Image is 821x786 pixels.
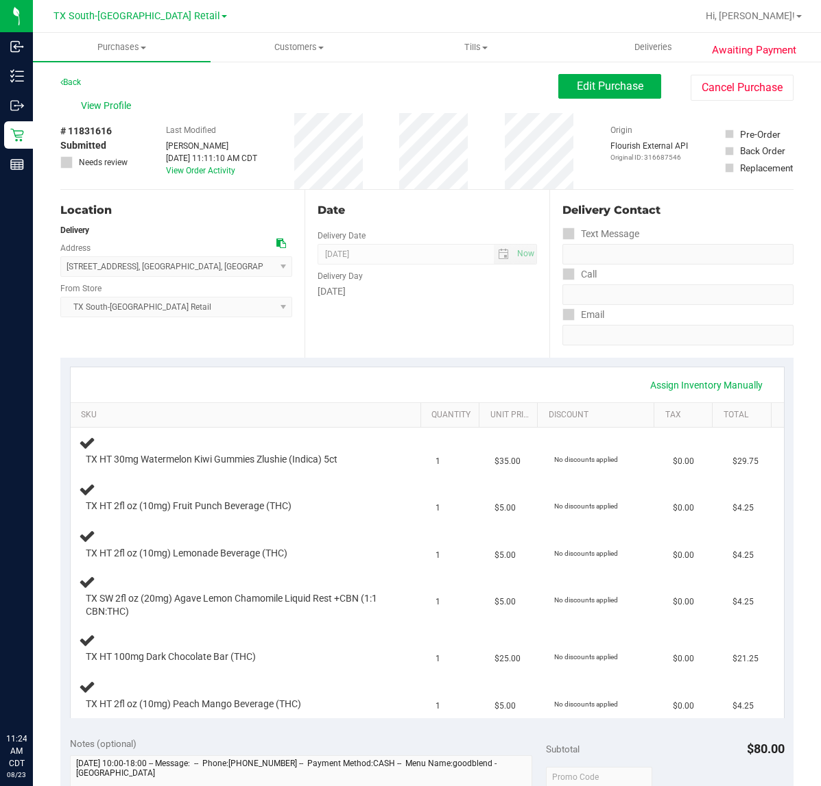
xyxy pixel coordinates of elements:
span: Purchases [33,41,211,53]
p: Original ID: 316687546 [610,152,688,162]
a: SKU [81,410,416,421]
label: Text Message [562,224,639,244]
span: Submitted [60,138,106,153]
label: Origin [610,124,632,136]
span: $4.25 [733,595,754,609]
inline-svg: Inbound [10,40,24,53]
label: Delivery Day [318,270,363,282]
span: No discounts applied [554,502,618,510]
div: [DATE] 11:11:10 AM CDT [166,152,257,164]
div: Pre-Order [740,127,781,141]
span: $4.25 [733,700,754,713]
p: 11:24 AM CDT [6,733,27,770]
span: View Profile [81,99,136,113]
span: $0.00 [673,595,694,609]
div: Flourish External API [610,140,688,162]
div: Date [318,202,536,219]
a: Tax [665,410,707,421]
span: $4.25 [733,502,754,515]
input: Format: (999) 999-9999 [562,284,794,305]
a: Back [60,77,81,87]
inline-svg: Reports [10,158,24,171]
p: 08/23 [6,770,27,780]
span: 1 [436,595,440,609]
span: $4.25 [733,549,754,562]
button: Cancel Purchase [691,75,794,101]
strong: Delivery [60,225,89,235]
span: $25.00 [495,652,521,665]
span: 1 [436,700,440,713]
span: No discounts applied [554,550,618,557]
span: $0.00 [673,502,694,515]
span: TX SW 2fl oz (20mg) Agave Lemon Chamomile Liquid Rest +CBN (1:1 CBN:THC) [86,592,392,618]
a: Purchases [33,33,211,62]
span: TX HT 2fl oz (10mg) Fruit Punch Beverage (THC) [86,500,291,513]
span: 1 [436,455,440,468]
span: 1 [436,502,440,515]
span: $5.00 [495,595,516,609]
span: TX HT 2fl oz (10mg) Peach Mango Beverage (THC) [86,698,301,711]
span: TX HT 100mg Dark Chocolate Bar (THC) [86,650,256,663]
span: 1 [436,652,440,665]
span: Notes (optional) [70,738,136,749]
div: Delivery Contact [562,202,794,219]
span: TX South-[GEOGRAPHIC_DATA] Retail [53,10,220,22]
a: Discount [549,410,650,421]
a: Unit Price [490,410,532,421]
div: Replacement [740,161,793,175]
a: Tills [388,33,565,62]
span: TX HT 30mg Watermelon Kiwi Gummies Zlushie (Indica) 5ct [86,453,337,466]
a: Deliveries [565,33,743,62]
inline-svg: Inventory [10,69,24,83]
inline-svg: Retail [10,128,24,142]
span: $5.00 [495,502,516,515]
span: No discounts applied [554,653,618,661]
span: $21.25 [733,652,759,665]
span: Tills [388,41,564,53]
div: Copy address to clipboard [276,236,286,251]
label: Address [60,242,91,254]
label: Email [562,305,604,325]
span: $35.00 [495,455,521,468]
label: Last Modified [166,124,216,136]
a: Assign Inventory Manually [641,373,772,397]
span: $0.00 [673,549,694,562]
span: $5.00 [495,700,516,713]
div: [PERSON_NAME] [166,140,257,152]
inline-svg: Outbound [10,99,24,112]
span: $0.00 [673,652,694,665]
button: Edit Purchase [558,74,661,99]
span: $0.00 [673,455,694,468]
span: 1 [436,549,440,562]
div: Location [60,202,292,219]
span: $29.75 [733,455,759,468]
iframe: Resource center [14,676,55,717]
label: From Store [60,282,102,295]
span: $0.00 [673,700,694,713]
span: Edit Purchase [577,79,643,93]
div: [DATE] [318,284,536,299]
a: Total [724,410,765,421]
label: Delivery Date [318,230,366,242]
a: Customers [211,33,388,62]
span: Awaiting Payment [712,42,796,58]
span: No discounts applied [554,456,618,463]
input: Format: (999) 999-9999 [562,244,794,265]
span: Needs review [79,156,128,169]
span: Subtotal [546,744,580,754]
span: $80.00 [747,741,785,756]
span: No discounts applied [554,596,618,604]
a: Quantity [431,410,473,421]
span: TX HT 2fl oz (10mg) Lemonade Beverage (THC) [86,547,287,560]
span: No discounts applied [554,700,618,708]
span: # 11831616 [60,124,112,138]
span: $5.00 [495,549,516,562]
span: Deliveries [616,41,691,53]
span: Customers [211,41,388,53]
a: View Order Activity [166,166,235,175]
div: Back Order [740,144,785,158]
span: Hi, [PERSON_NAME]! [706,10,795,21]
label: Call [562,265,597,284]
